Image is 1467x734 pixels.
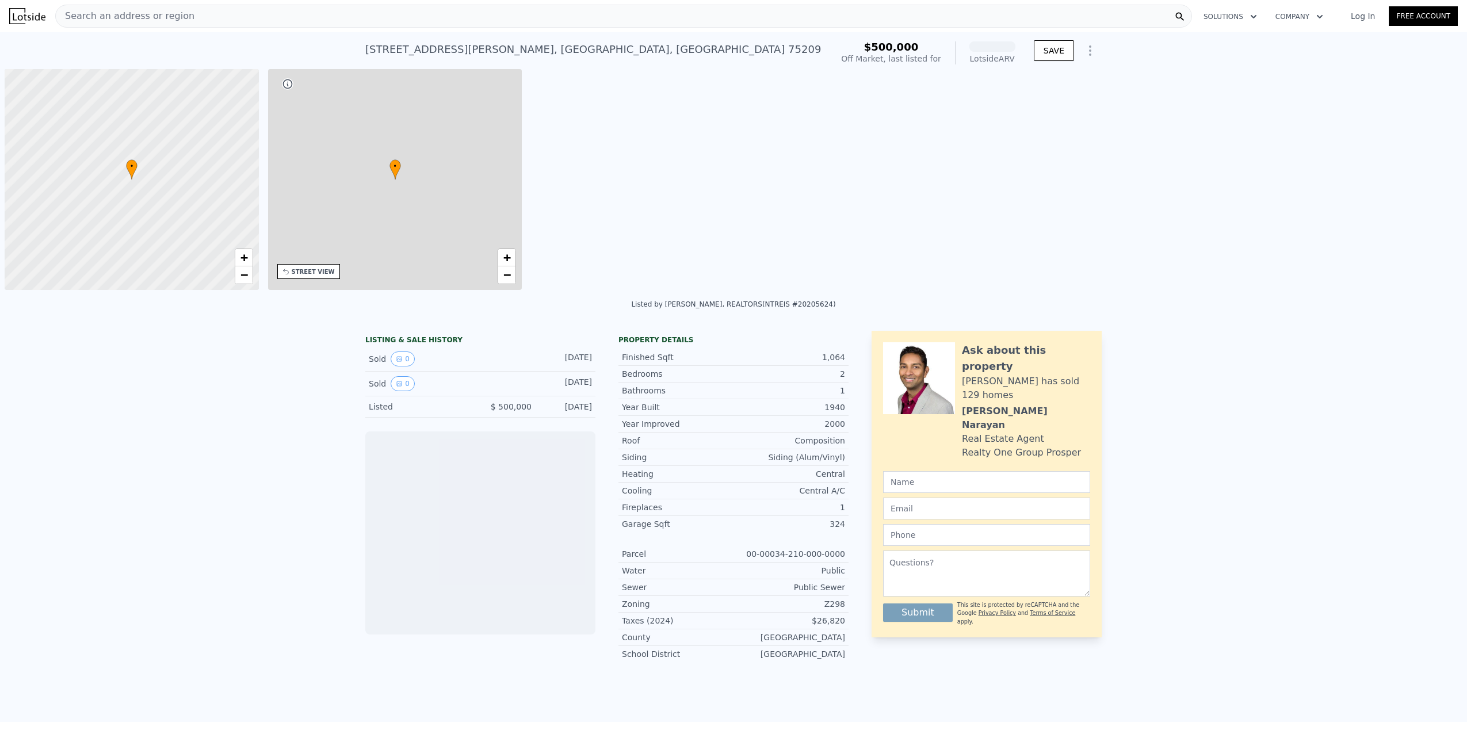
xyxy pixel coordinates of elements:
div: Lotside ARV [969,53,1015,64]
div: Sewer [622,582,733,593]
a: Zoom in [498,249,515,266]
div: This site is protected by reCAPTCHA and the Google and apply. [957,601,1090,626]
div: School District [622,648,733,660]
div: Central A/C [733,485,845,496]
div: Year Improved [622,418,733,430]
div: Parcel [622,548,733,560]
div: [PERSON_NAME] Narayan [962,404,1090,432]
div: Sold [369,351,471,366]
div: [PERSON_NAME] has sold 129 homes [962,374,1090,402]
a: Zoom in [235,249,253,266]
div: Cooling [622,485,733,496]
div: Central [733,468,845,480]
div: 2000 [733,418,845,430]
div: [GEOGRAPHIC_DATA] [733,632,845,643]
div: Ask about this property [962,342,1090,374]
div: [GEOGRAPHIC_DATA] [733,648,845,660]
input: Name [883,471,1090,493]
div: Taxes (2024) [622,615,733,626]
button: Submit [883,603,953,622]
button: Show Options [1079,39,1102,62]
div: Composition [733,435,845,446]
div: Realty One Group Prosper [962,446,1081,460]
a: Terms of Service [1030,610,1075,616]
div: Real Estate Agent [962,432,1044,446]
div: Listed by [PERSON_NAME], REALTORS (NTREIS #20205624) [631,300,835,308]
div: Public Sewer [733,582,845,593]
button: View historical data [391,351,415,366]
div: 00-00034-210-000-0000 [733,548,845,560]
div: • [126,159,137,179]
a: Free Account [1389,6,1458,26]
div: Water [622,565,733,576]
input: Phone [883,524,1090,546]
div: [DATE] [541,376,592,391]
div: [DATE] [541,401,592,412]
input: Email [883,498,1090,519]
span: • [126,161,137,171]
div: Property details [618,335,849,345]
button: View historical data [391,376,415,391]
span: Search an address or region [56,9,194,23]
div: County [622,632,733,643]
a: Zoom out [235,266,253,284]
img: Lotside [9,8,45,24]
span: + [240,250,247,265]
div: • [389,159,401,179]
a: Zoom out [498,266,515,284]
div: Siding (Alum/Vinyl) [733,452,845,463]
div: 1 [733,502,845,513]
div: [STREET_ADDRESS][PERSON_NAME] , [GEOGRAPHIC_DATA] , [GEOGRAPHIC_DATA] 75209 [365,41,821,58]
div: Fireplaces [622,502,733,513]
div: $26,820 [733,615,845,626]
div: 1940 [733,402,845,413]
div: LISTING & SALE HISTORY [365,335,595,347]
div: Listed [369,401,471,412]
div: Sold [369,376,471,391]
button: Company [1266,6,1332,27]
button: SAVE [1034,40,1074,61]
div: STREET VIEW [292,267,335,276]
span: + [503,250,511,265]
div: [DATE] [541,351,592,366]
div: Off Market, last listed for [841,53,941,64]
span: − [503,267,511,282]
span: − [240,267,247,282]
a: Privacy Policy [979,610,1016,616]
div: Zoning [622,598,733,610]
div: 1,064 [733,351,845,363]
span: • [389,161,401,171]
button: Solutions [1194,6,1266,27]
div: Bathrooms [622,385,733,396]
div: 324 [733,518,845,530]
div: Public [733,565,845,576]
div: Siding [622,452,733,463]
div: Z298 [733,598,845,610]
span: $500,000 [864,41,919,53]
div: Bedrooms [622,368,733,380]
div: Finished Sqft [622,351,733,363]
a: Log In [1337,10,1389,22]
div: 2 [733,368,845,380]
span: $ 500,000 [491,402,532,411]
div: Heating [622,468,733,480]
div: 1 [733,385,845,396]
div: Roof [622,435,733,446]
div: Year Built [622,402,733,413]
div: Garage Sqft [622,518,733,530]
